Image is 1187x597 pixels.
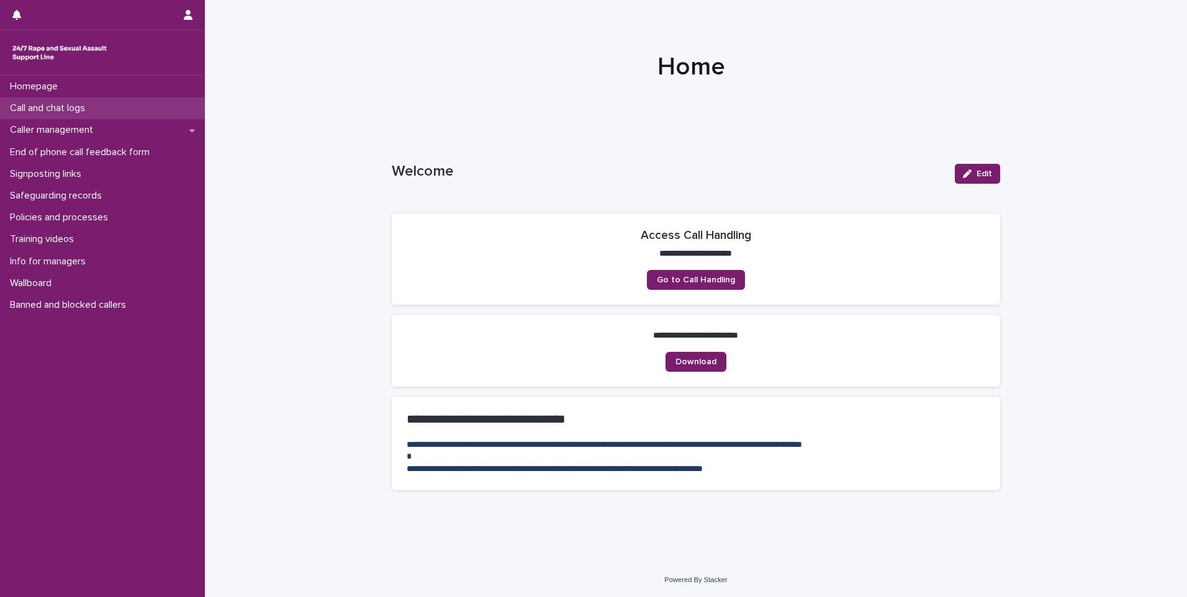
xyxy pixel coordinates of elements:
p: Call and chat logs [5,102,95,114]
p: End of phone call feedback form [5,146,160,158]
h2: Access Call Handling [641,228,751,243]
a: Download [666,352,726,372]
p: Policies and processes [5,212,118,223]
span: Go to Call Handling [657,276,735,284]
span: Edit [977,169,992,178]
img: rhQMoQhaT3yELyF149Cw [10,40,109,65]
p: Caller management [5,124,103,136]
p: Banned and blocked callers [5,299,136,311]
button: Edit [955,164,1000,184]
h1: Home [387,52,996,82]
a: Go to Call Handling [647,270,745,290]
p: Safeguarding records [5,190,112,202]
p: Training videos [5,233,84,245]
span: Download [675,357,716,366]
p: Signposting links [5,168,91,180]
p: Wallboard [5,277,61,289]
p: Welcome [392,163,945,181]
p: Homepage [5,81,68,92]
p: Info for managers [5,256,96,267]
a: Powered By Stacker [664,576,727,583]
